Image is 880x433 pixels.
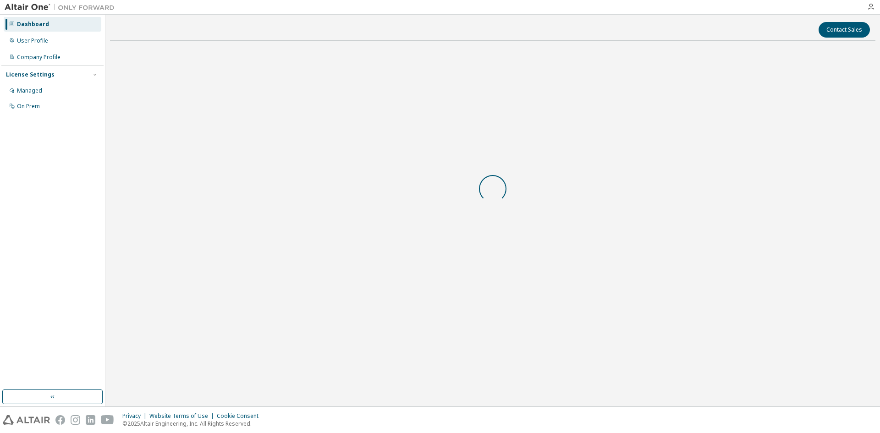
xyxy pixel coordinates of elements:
img: youtube.svg [101,415,114,425]
div: Dashboard [17,21,49,28]
div: Cookie Consent [217,412,264,420]
div: Website Terms of Use [149,412,217,420]
div: Privacy [122,412,149,420]
img: altair_logo.svg [3,415,50,425]
img: Altair One [5,3,119,12]
div: License Settings [6,71,55,78]
p: © 2025 Altair Engineering, Inc. All Rights Reserved. [122,420,264,428]
div: Company Profile [17,54,60,61]
div: Managed [17,87,42,94]
img: facebook.svg [55,415,65,425]
div: On Prem [17,103,40,110]
button: Contact Sales [819,22,870,38]
img: linkedin.svg [86,415,95,425]
div: User Profile [17,37,48,44]
img: instagram.svg [71,415,80,425]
